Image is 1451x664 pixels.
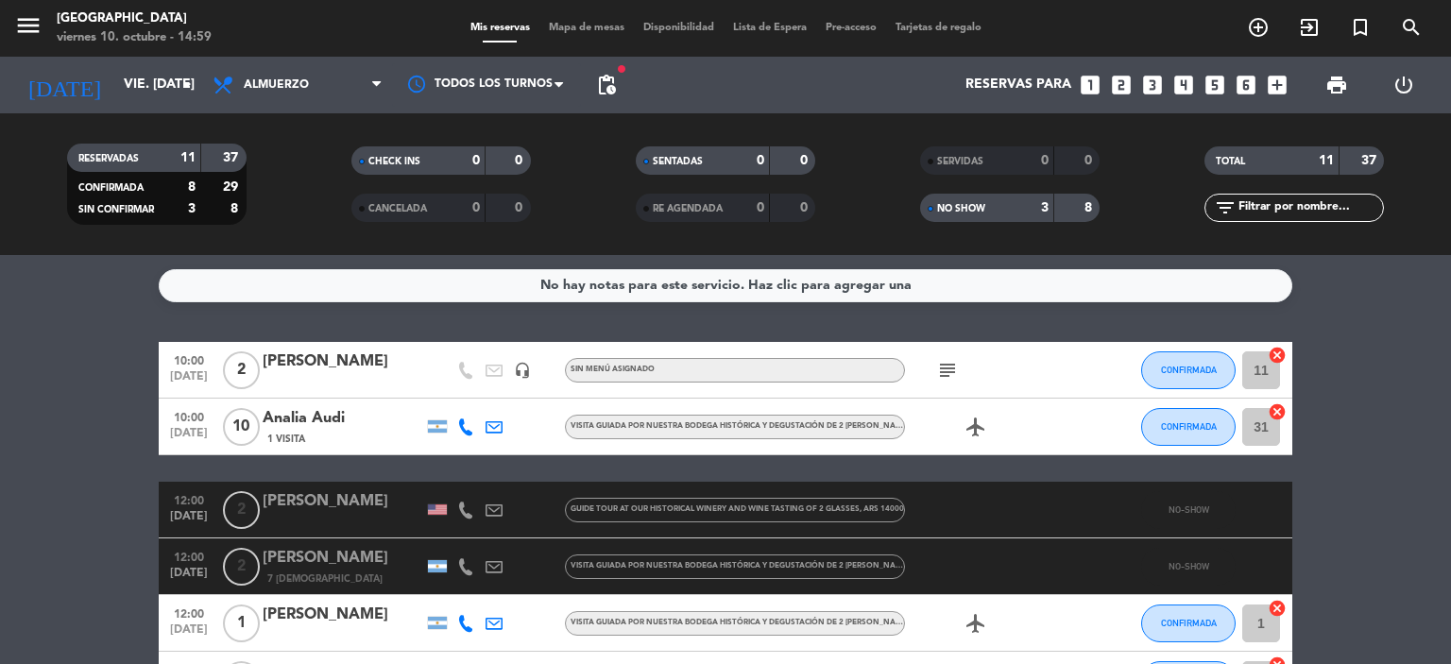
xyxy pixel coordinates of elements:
span: 1 Visita [267,432,305,447]
span: SIN CONFIRMAR [78,205,154,214]
span: [DATE] [165,567,213,588]
i: airplanemode_active [964,612,987,635]
i: looks_5 [1203,73,1227,97]
span: Sin menú asignado [571,366,655,373]
i: [DATE] [14,64,114,106]
span: SENTADAS [653,157,703,166]
strong: 0 [757,201,764,214]
strong: 37 [223,151,242,164]
span: Visita guiada por nuestra bodega histórica y degustación de 2 [PERSON_NAME] [571,422,910,430]
span: [DATE] [165,623,213,645]
strong: 29 [223,180,242,194]
strong: 11 [180,151,196,164]
i: subject [936,359,959,382]
strong: 3 [188,202,196,215]
button: NO-SHOW [1141,491,1236,529]
i: turned_in_not [1349,16,1372,39]
span: 7 [DEMOGRAPHIC_DATA] [267,571,383,587]
strong: 0 [515,201,526,214]
i: looks_one [1078,73,1102,97]
span: Guide tour at our historical winery and wine tasting of 2 glasses [571,505,904,513]
i: power_settings_new [1392,74,1415,96]
strong: 37 [1361,154,1380,167]
span: 10 [223,408,260,446]
i: cancel [1268,599,1287,618]
div: [GEOGRAPHIC_DATA] [57,9,212,28]
span: NO-SHOW [1169,504,1209,515]
span: 2 [223,351,260,389]
span: Visita guiada por nuestra bodega histórica y degustación de 2 [PERSON_NAME] [571,619,910,626]
i: filter_list [1214,196,1237,219]
strong: 0 [1084,154,1096,167]
input: Filtrar por nombre... [1237,197,1383,218]
span: Visita guiada por nuestra bodega histórica y degustación de 2 [PERSON_NAME] [571,562,910,570]
i: search [1400,16,1423,39]
span: Tarjetas de regalo [886,23,991,33]
span: 10:00 [165,405,213,427]
span: CONFIRMADA [1161,421,1217,432]
i: menu [14,11,43,40]
button: CONFIRMADA [1141,408,1236,446]
span: [DATE] [165,427,213,449]
div: [PERSON_NAME] [263,603,423,627]
div: [PERSON_NAME] [263,349,423,374]
span: 12:00 [165,545,213,567]
span: TOTAL [1216,157,1245,166]
strong: 0 [472,201,480,214]
span: 1 [223,604,260,642]
span: Reservas para [965,77,1071,93]
span: CONFIRMADA [78,183,144,193]
div: [PERSON_NAME] [263,489,423,514]
span: 2 [223,548,260,586]
span: RE AGENDADA [653,204,723,213]
div: Analia Audi [263,406,423,431]
div: LOG OUT [1370,57,1437,113]
i: arrow_drop_down [176,74,198,96]
strong: 8 [188,180,196,194]
div: [PERSON_NAME] [263,546,423,570]
span: 12:00 [165,602,213,623]
button: CONFIRMADA [1141,604,1236,642]
button: NO-SHOW [1141,548,1236,586]
strong: 0 [515,154,526,167]
span: Almuerzo [244,78,309,92]
span: Mis reservas [461,23,539,33]
span: fiber_manual_record [616,63,627,75]
span: pending_actions [595,74,618,96]
i: add_box [1265,73,1289,97]
div: viernes 10. octubre - 14:59 [57,28,212,47]
i: add_circle_outline [1247,16,1270,39]
span: Disponibilidad [634,23,724,33]
span: Mapa de mesas [539,23,634,33]
span: , ARS 14000 [860,505,904,513]
strong: 8 [230,202,242,215]
span: 12:00 [165,488,213,510]
strong: 11 [1319,154,1334,167]
i: airplanemode_active [964,416,987,438]
span: print [1325,74,1348,96]
span: RESERVADAS [78,154,139,163]
span: [DATE] [165,370,213,392]
strong: 0 [757,154,764,167]
strong: 0 [1041,154,1049,167]
span: Lista de Espera [724,23,816,33]
div: No hay notas para este servicio. Haz clic para agregar una [540,275,912,297]
i: cancel [1268,346,1287,365]
strong: 0 [800,201,811,214]
i: looks_4 [1171,73,1196,97]
span: SERVIDAS [937,157,983,166]
i: looks_6 [1234,73,1258,97]
span: CONFIRMADA [1161,365,1217,375]
strong: 0 [472,154,480,167]
span: 2 [223,491,260,529]
i: headset_mic [514,362,531,379]
span: [DATE] [165,510,213,532]
span: CONFIRMADA [1161,618,1217,628]
strong: 3 [1041,201,1049,214]
span: NO SHOW [937,204,985,213]
strong: 0 [800,154,811,167]
span: NO-SHOW [1169,561,1209,571]
span: 10:00 [165,349,213,370]
button: menu [14,11,43,46]
span: CHECK INS [368,157,420,166]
